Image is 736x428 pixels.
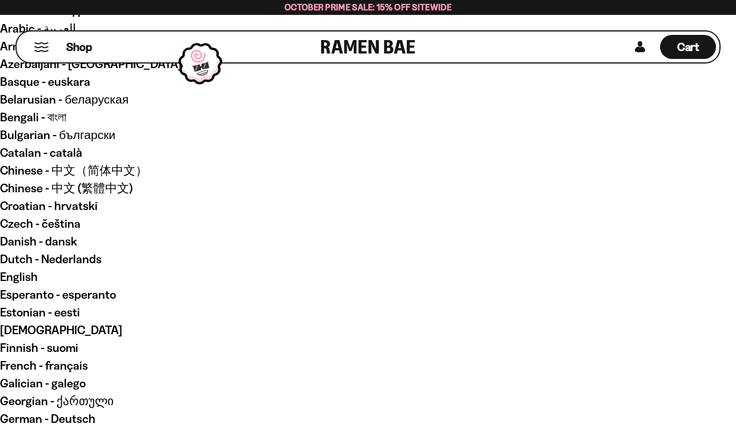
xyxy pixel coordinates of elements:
[677,40,699,54] span: Cart
[66,35,92,59] a: Shop
[66,39,92,55] span: Shop
[660,31,716,62] div: Cart
[285,2,451,13] span: October Prime Sale: 15% off Sitewide
[34,42,49,52] button: Mobile Menu Trigger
